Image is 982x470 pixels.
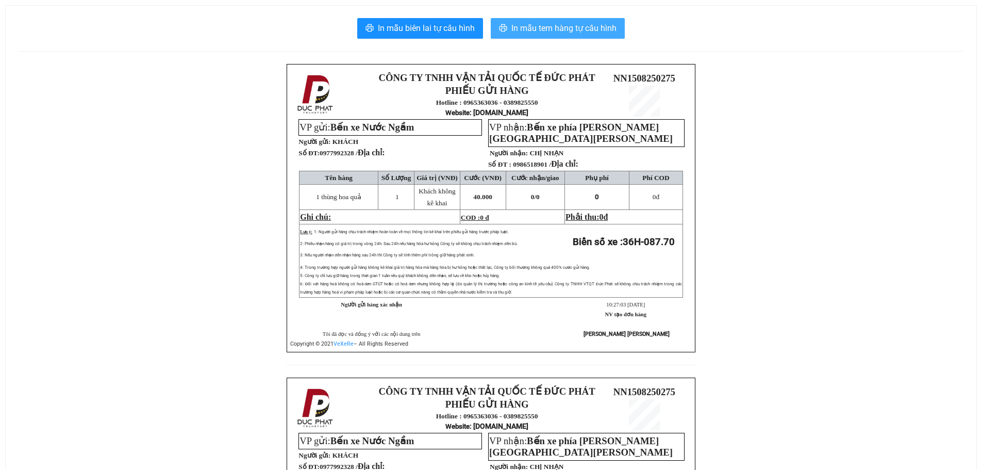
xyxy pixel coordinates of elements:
span: 0986518901 / [513,160,578,168]
span: đ [653,193,659,201]
strong: : [DOMAIN_NAME] [445,422,528,430]
span: Bến xe Nước Ngầm [330,435,414,446]
span: 1: Người gửi hàng chịu trách nhiệm hoàn toàn về mọi thông tin kê khai trên phiếu gửi hàng trước p... [314,230,509,234]
span: 1 [395,193,399,201]
span: Bến xe phía [PERSON_NAME][GEOGRAPHIC_DATA][PERSON_NAME] [489,122,673,144]
span: Phí COD [642,174,669,182]
strong: Người gửi: [298,451,330,459]
span: printer [499,24,507,34]
img: logo [294,73,338,116]
span: Địa chỉ: [551,159,578,168]
span: Website [445,109,470,117]
span: 3: Nếu người nhận đến nhận hàng sau 24h thì Công ty sẽ tính thêm phí trông giữ hàng phát sinh. [300,253,474,257]
strong: Người gửi hàng xác nhận [341,302,402,307]
span: 4: Trong trường hợp người gửi hàng không kê khai giá trị hàng hóa mà hàng hóa bị hư hỏng hoặc thấ... [300,265,590,270]
span: KHÁCH [332,451,358,459]
span: KHÁCH [332,138,358,145]
span: Bến xe phía [PERSON_NAME][GEOGRAPHIC_DATA][PERSON_NAME] [489,435,673,458]
span: Cước nhận/giao [511,174,559,182]
span: Tôi đã đọc và đồng ý với các nội dung trên [323,331,421,337]
span: COD : [461,214,489,221]
strong: PHIẾU GỬI HÀNG [445,399,529,410]
strong: Người gửi: [298,138,330,145]
span: Bến xe Nước Ngầm [330,122,414,133]
span: VP nhận: [489,122,673,144]
strong: Biển số xe : [573,236,675,248]
strong: Hotline : 0965363036 - 0389825550 [436,99,538,106]
span: Giá trị (VNĐ) [417,174,458,182]
span: 0 [595,193,599,201]
strong: PHIẾU GỬI HÀNG [445,85,529,96]
span: Cước (VNĐ) [464,174,502,182]
span: NN1508250275 [613,386,675,397]
strong: Số ĐT : [488,160,511,168]
strong: NV tạo đơn hàng [605,312,646,317]
strong: [PERSON_NAME] [PERSON_NAME] [584,331,670,337]
span: 2: Phiếu nhận hàng có giá trị trong vòng 24h. Sau 24h nếu hàng hóa hư hỏng Công ty sẽ không chịu ... [300,241,517,246]
span: đ [604,213,608,221]
span: Phụ phí [585,174,608,182]
span: 40.000 [473,193,492,201]
span: 0 [536,193,540,201]
span: 0 [600,213,604,221]
span: VP nhận: [489,435,673,458]
span: Số Lượng [381,174,411,182]
span: VP gửi: [299,435,414,446]
span: Địa chỉ: [358,148,385,157]
span: Phải thu: [565,213,608,221]
span: 6: Đối với hàng hoá không có hoá đơn GTGT hoặc có hoá đơn nhưng không hợp lệ (do quản lý thị trườ... [300,282,682,295]
img: logo [294,386,338,430]
span: In mẫu tem hàng tự cấu hình [511,22,617,35]
span: In mẫu biên lai tự cấu hình [378,22,475,35]
span: NN1508250275 [613,73,675,84]
span: Ghi chú: [300,213,331,221]
span: 1 thùng hoa quả [316,193,361,201]
span: printer [365,24,374,34]
strong: Người nhận: [490,149,528,157]
button: printerIn mẫu biên lai tự cấu hình [357,18,483,39]
strong: Số ĐT: [298,149,385,157]
span: 0977992328 / [320,149,385,157]
span: 36H-087.70 [623,236,675,248]
span: 0 [653,193,656,201]
a: VeXeRe [334,341,354,347]
span: 10:27:03 [DATE] [606,302,645,307]
span: Website [445,423,470,430]
span: Tên hàng [325,174,353,182]
span: Khách không kê khai [419,187,455,207]
strong: : [DOMAIN_NAME] [445,108,528,117]
span: 0/ [531,193,540,201]
strong: CÔNG TY TNHH VẬN TẢI QUỐC TẾ ĐỨC PHÁT [379,386,595,397]
span: 5: Công ty chỉ lưu giữ hàng trong thời gian 1 tuần nếu quý khách không đến nhận, sẽ lưu về kho ho... [300,273,500,278]
strong: CÔNG TY TNHH VẬN TẢI QUỐC TẾ ĐỨC PHÁT [379,72,595,83]
span: 0 đ [480,214,489,221]
strong: Hotline : 0965363036 - 0389825550 [436,412,538,420]
span: CHỊ NHẠN [529,149,563,157]
span: VP gửi: [299,122,414,133]
span: Copyright © 2021 – All Rights Reserved [290,341,408,347]
button: printerIn mẫu tem hàng tự cấu hình [491,18,625,39]
span: Lưu ý: [300,230,312,234]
